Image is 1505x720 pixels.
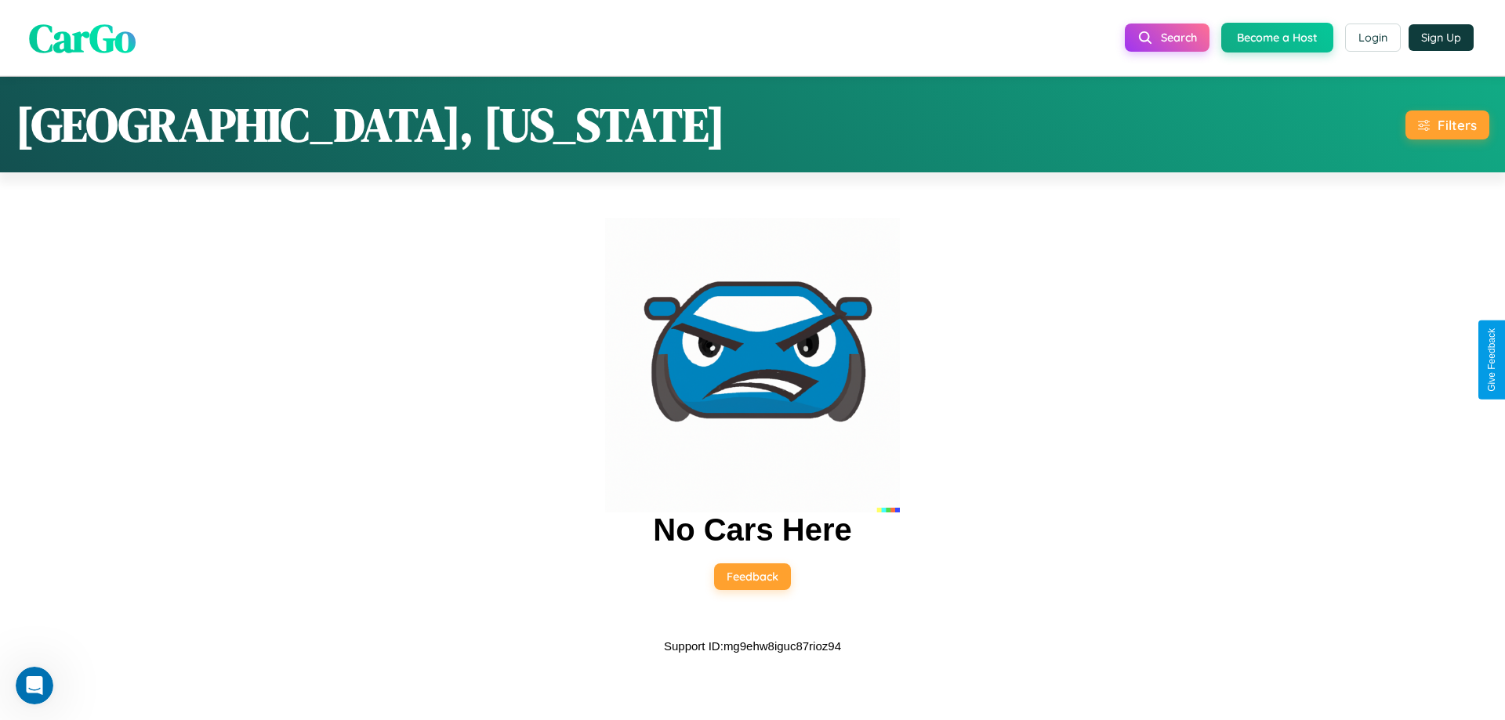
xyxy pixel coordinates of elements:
p: Support ID: mg9ehw8iguc87rioz94 [664,635,841,657]
button: Filters [1405,110,1489,139]
img: car [605,218,900,512]
span: Search [1161,31,1197,45]
div: Give Feedback [1486,328,1497,392]
button: Search [1125,24,1209,52]
button: Feedback [714,563,791,590]
button: Login [1345,24,1401,52]
button: Sign Up [1409,24,1474,51]
span: CarGo [29,10,136,64]
iframe: Intercom live chat [16,667,53,704]
div: Filters [1438,117,1477,133]
button: Become a Host [1221,23,1333,52]
h1: [GEOGRAPHIC_DATA], [US_STATE] [16,92,725,157]
h2: No Cars Here [653,512,851,548]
